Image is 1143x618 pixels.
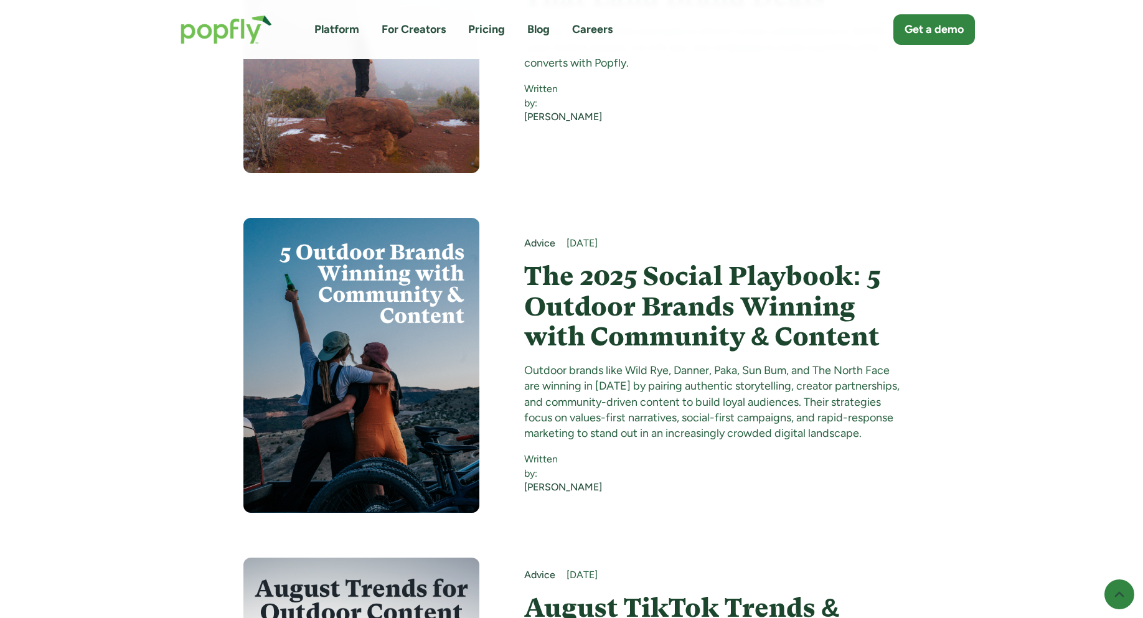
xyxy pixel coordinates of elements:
div: Written by: [524,452,602,480]
div: [DATE] [567,568,900,582]
div: Written by: [524,82,602,110]
div: [DATE] [567,236,900,250]
a: Careers [572,22,613,37]
a: Blog [527,22,550,37]
a: [PERSON_NAME] [524,480,602,494]
a: home [168,2,285,57]
a: Pricing [468,22,505,37]
div: Get a demo [905,22,964,37]
a: Get a demo [893,14,975,45]
a: The 2025 Social Playbook: 5 Outdoor Brands Winning with Community & Content [524,261,900,352]
div: Outdoor brands like Wild Rye, Danner, Paka, Sun Bum, and The North Face are winning in [DATE] by ... [524,363,900,441]
a: Advice [524,236,555,250]
a: For Creators [382,22,446,37]
a: [PERSON_NAME] [524,110,602,124]
a: Advice [524,568,555,582]
a: Platform [314,22,359,37]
